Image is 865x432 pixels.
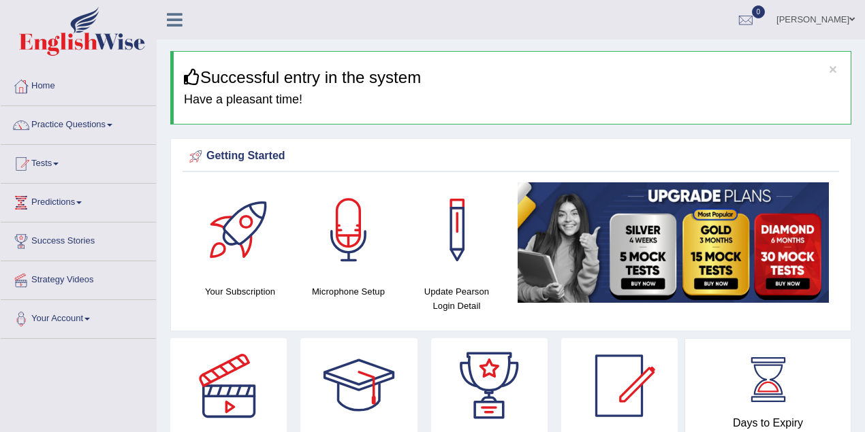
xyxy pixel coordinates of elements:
[193,284,287,299] h4: Your Subscription
[1,261,156,295] a: Strategy Videos
[409,284,504,313] h4: Update Pearson Login Detail
[186,146,836,167] div: Getting Started
[184,69,840,86] h3: Successful entry in the system
[1,184,156,218] a: Predictions
[1,300,156,334] a: Your Account
[829,62,837,76] button: ×
[1,67,156,101] a: Home
[184,93,840,107] h4: Have a pleasant time!
[700,417,836,429] h4: Days to Expiry
[1,106,156,140] a: Practice Questions
[1,145,156,179] a: Tests
[518,182,829,303] img: small5.jpg
[752,5,766,18] span: 0
[1,222,156,256] a: Success Stories
[301,284,396,299] h4: Microphone Setup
